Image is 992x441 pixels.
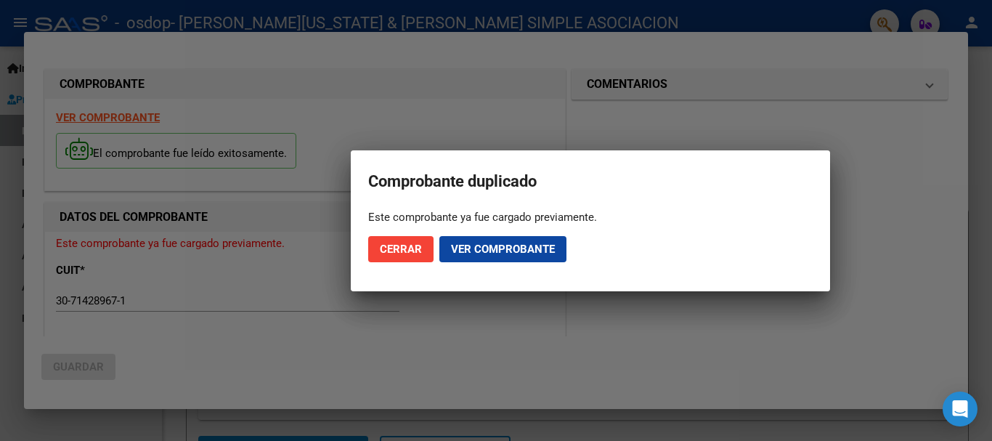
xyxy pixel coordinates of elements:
[380,243,422,256] span: Cerrar
[439,236,566,262] button: Ver comprobante
[368,210,813,224] div: Este comprobante ya fue cargado previamente.
[368,236,434,262] button: Cerrar
[451,243,555,256] span: Ver comprobante
[368,168,813,195] h2: Comprobante duplicado
[943,392,977,426] div: Open Intercom Messenger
